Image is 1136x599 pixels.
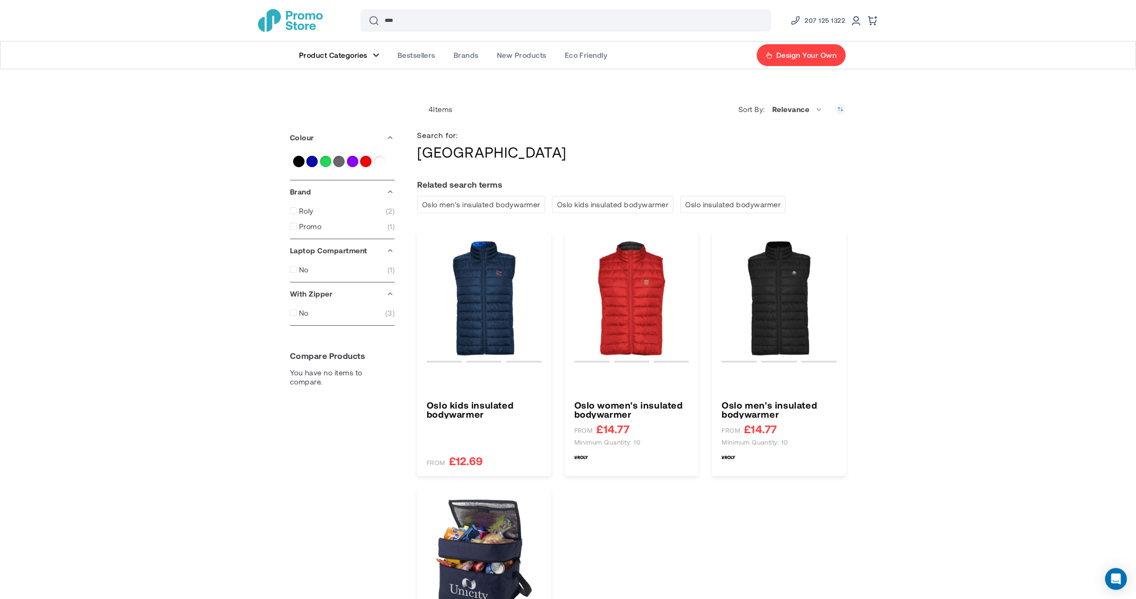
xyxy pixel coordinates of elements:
a: Brands [444,41,488,69]
span: £14.77 [744,423,777,435]
a: Oslo kids insulated bodywarmer [427,400,542,419]
div: You have no items to compare. [290,368,395,386]
a: Oslo insulated bodywarmer [680,196,785,213]
a: Eco Friendly [556,41,617,69]
a: Oslo men's insulated bodywarmer [417,196,545,213]
span: Compare Products [290,351,365,361]
div: Open Intercom Messenger [1105,568,1127,590]
h3: Oslo women's insulated bodywarmer [574,400,689,419]
a: Black [293,156,305,167]
div: Brand [290,180,395,203]
img: Roly [574,451,588,464]
a: Oslo men&#039;s insulated bodywarmer [722,400,837,419]
div: Laptop Compartment [290,239,395,262]
a: Purple [347,156,358,167]
span: Product Categories [299,51,367,60]
span: Relevance [767,100,828,118]
span: No [299,265,309,274]
img: Oslo kids insulated bodywarmer [427,241,542,356]
a: Bestsellers [388,41,444,69]
span: Minimum quantity: 10 [722,438,788,446]
span: Bestsellers [398,51,435,60]
a: Design Your Own [756,44,846,67]
span: 4 [429,105,433,113]
a: Set Ascending Direction [835,103,846,115]
span: £12.69 [449,455,483,466]
a: store logo [258,9,323,32]
img: Oslo women's insulated bodywarmer [574,241,689,356]
a: Oslo women&#039;s insulated bodywarmer [574,241,689,356]
span: Design Your Own [776,51,837,60]
span: FROM [722,426,740,435]
span: 3 [385,308,395,317]
a: New Products [488,41,556,69]
a: Product Categories [290,41,388,69]
a: White [374,156,385,167]
img: Promotional Merchandise [258,9,323,32]
span: No [299,308,309,317]
span: 2 [386,206,395,215]
span: 1 [387,222,395,231]
a: Blue [306,156,318,167]
a: No 3 [290,308,395,317]
span: 1 [387,265,395,274]
span: Promo [299,222,321,231]
div: With Zipper [290,282,395,305]
label: Sort By [738,105,767,114]
img: Oslo men's insulated bodywarmer [722,241,837,356]
span: FROM [574,426,593,435]
a: Oslo men&#039;s insulated bodywarmer [722,241,837,356]
a: Phone [790,15,845,26]
span: Eco Friendly [565,51,608,60]
span: Brands [454,51,479,60]
h1: [GEOGRAPHIC_DATA] [417,131,567,162]
img: Roly [722,451,735,464]
span: Relevance [772,105,809,113]
span: £14.77 [596,423,629,435]
span: FROM [427,459,445,467]
a: Roly 2 [290,206,395,215]
p: Items [417,105,453,114]
a: Oslo women&#039;s insulated bodywarmer [574,400,689,419]
a: Red [360,156,372,167]
span: Search for: [417,131,567,140]
div: Colour [290,126,395,149]
span: Roly [299,206,314,215]
span: New Products [497,51,547,60]
a: Oslo kids insulated bodywarmer [552,196,673,213]
dt: Related search terms [417,180,846,189]
span: 207 125 1322 [805,15,845,26]
span: Minimum quantity: 10 [574,438,641,446]
h3: Oslo men's insulated bodywarmer [722,400,837,419]
a: Grey [333,156,345,167]
a: No 1 [290,265,395,274]
a: Green [320,156,331,167]
a: Promo 1 [290,222,395,231]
